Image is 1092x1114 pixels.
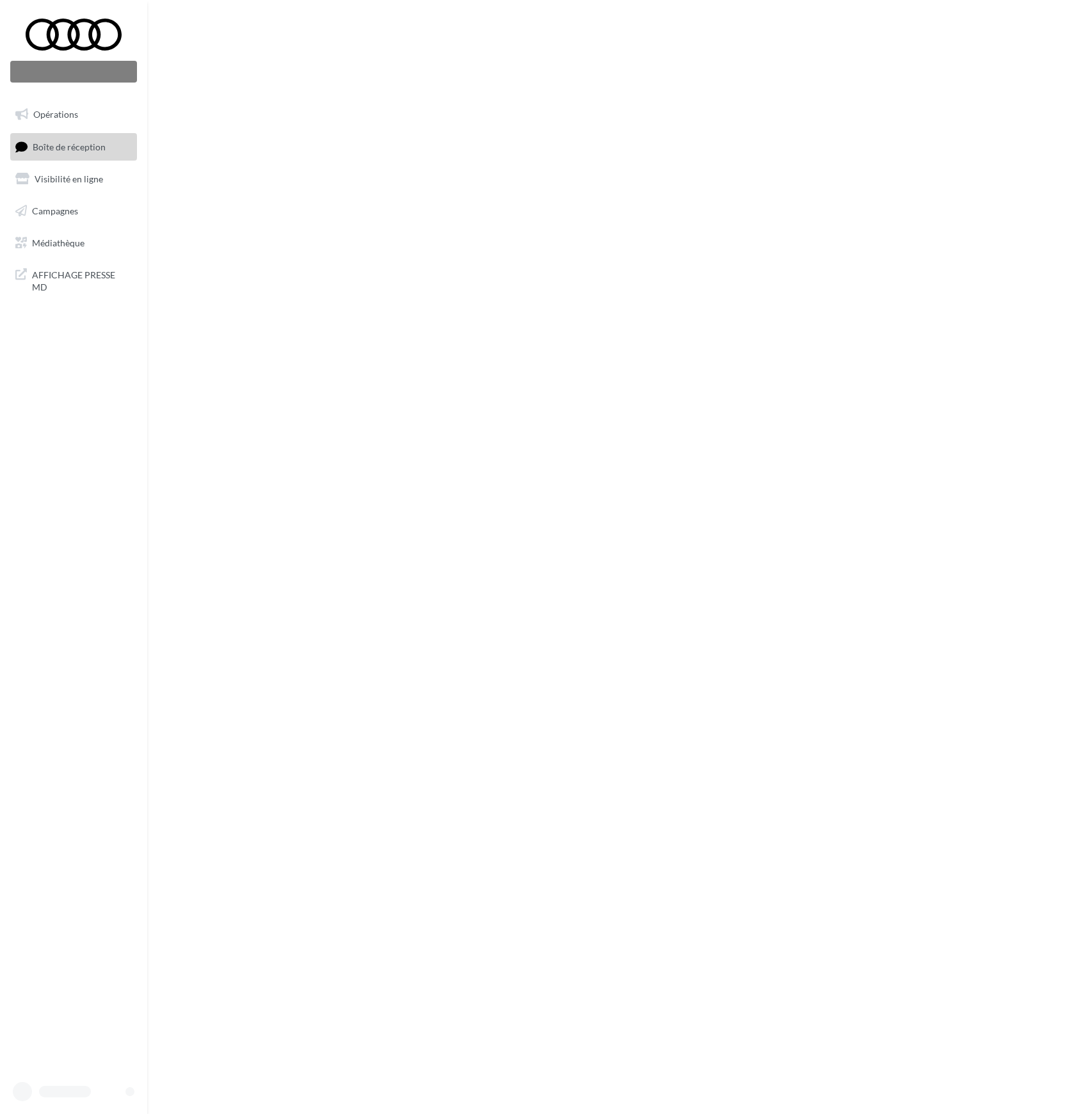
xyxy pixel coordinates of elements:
[8,198,140,225] a: Campagnes
[35,173,103,184] span: Visibilité en ligne
[32,205,78,216] span: Campagnes
[32,266,132,294] span: AFFICHAGE PRESSE MD
[8,230,140,257] a: Médiathèque
[32,237,84,248] span: Médiathèque
[8,166,140,193] a: Visibilité en ligne
[8,261,140,299] a: AFFICHAGE PRESSE MD
[33,141,106,152] span: Boîte de réception
[8,133,140,161] a: Boîte de réception
[8,101,140,128] a: Opérations
[33,109,78,120] span: Opérations
[10,61,137,83] div: Nouvelle campagne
